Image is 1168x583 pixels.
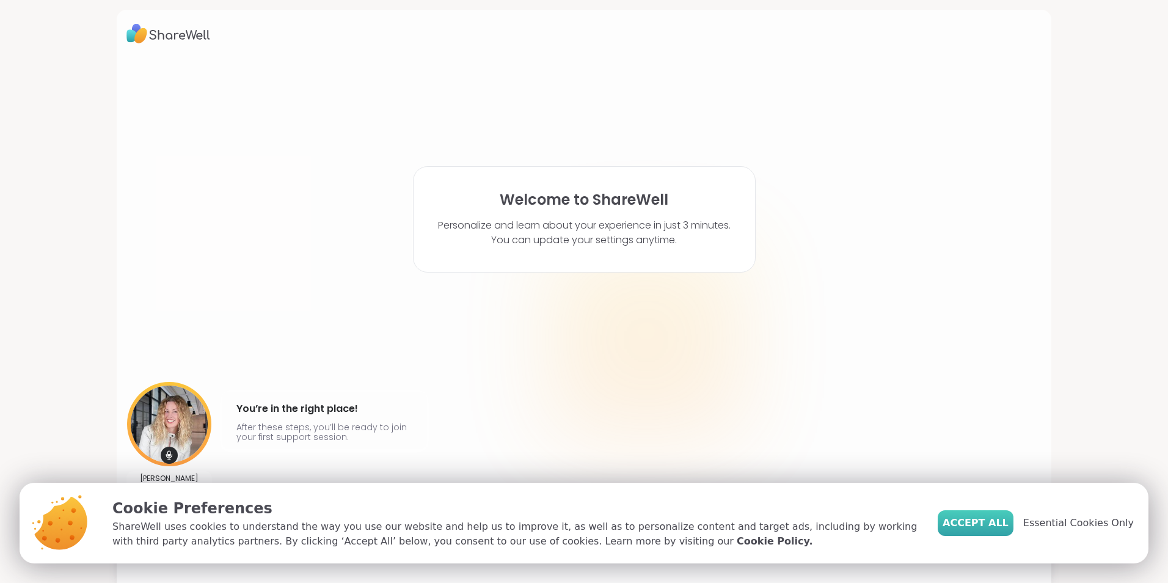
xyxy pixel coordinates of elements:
p: ShareWell uses cookies to understand the way you use our website and help us to improve it, as we... [112,519,918,549]
p: [PERSON_NAME] [140,474,199,483]
p: Personalize and learn about your experience in just 3 minutes. You can update your settings anytime. [438,218,731,248]
a: Cookie Policy. [737,534,812,549]
h1: Welcome to ShareWell [500,191,668,208]
span: Essential Cookies Only [1023,516,1134,530]
img: User image [127,382,211,466]
h4: You’re in the right place! [236,399,412,419]
button: Accept All [938,510,1013,536]
img: mic icon [161,447,178,464]
span: Accept All [943,516,1009,530]
img: ShareWell Logo [126,20,210,48]
p: After these steps, you’ll be ready to join your first support session. [236,422,412,442]
p: Cookie Preferences [112,497,918,519]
